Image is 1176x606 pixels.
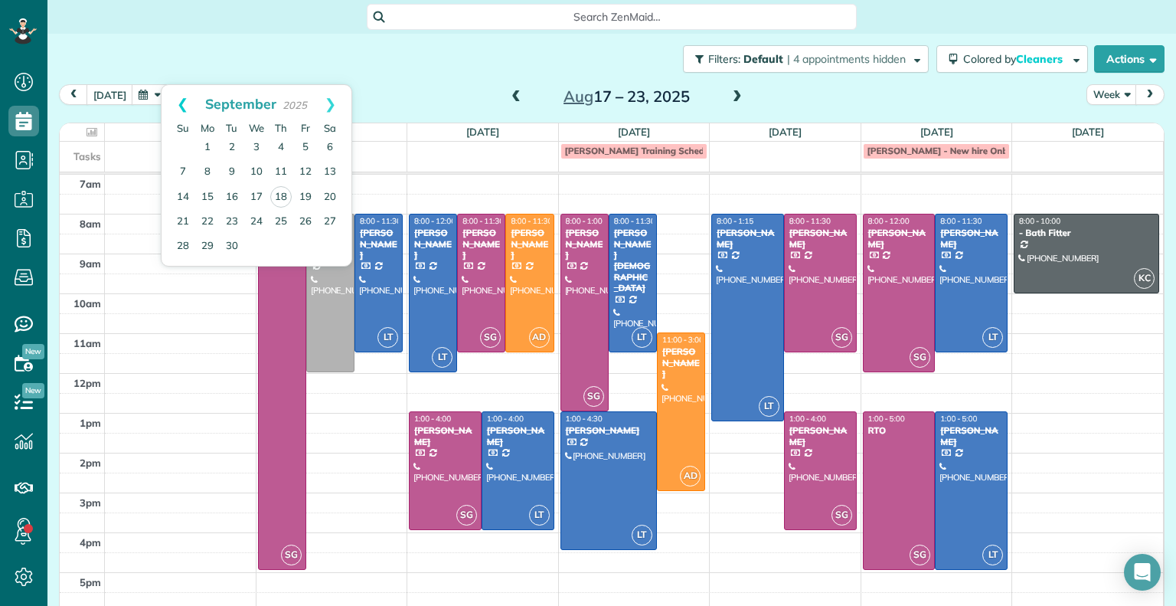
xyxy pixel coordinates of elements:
a: 9 [220,160,244,185]
span: | 4 appointments hidden [787,52,906,66]
div: [PERSON_NAME] [486,425,550,447]
span: LT [632,525,652,545]
span: SG [456,505,477,526]
span: 8:00 - 11:30 [462,216,504,226]
a: 20 [318,185,342,210]
a: 30 [220,234,244,259]
span: 8:00 - 11:30 [789,216,831,226]
span: 10am [73,297,101,310]
span: 5pm [80,576,101,588]
span: Cleaners [1016,52,1065,66]
a: 25 [269,210,293,234]
span: 8:00 - 10:00 [1019,216,1060,226]
span: Thursday [275,122,287,134]
span: Colored by [963,52,1068,66]
span: [PERSON_NAME] - New hire Onboarding [867,145,1041,156]
span: 8am [80,218,101,230]
div: [PERSON_NAME] [510,228,549,260]
span: Monday [201,122,214,134]
span: Aug [563,87,593,106]
a: 21 [171,210,195,234]
a: 24 [244,210,269,234]
a: 14 [171,185,195,210]
a: 28 [171,234,195,259]
span: 8:00 - 1:15 [717,216,753,226]
h2: 17 – 23, 2025 [531,88,722,105]
a: 2 [220,136,244,160]
span: 1:00 - 4:30 [566,414,603,424]
span: LT [377,327,398,348]
span: 1:00 - 4:00 [789,414,826,424]
div: [PERSON_NAME] [413,425,477,447]
span: SG [831,505,852,526]
div: [PERSON_NAME] [789,228,852,250]
a: 18 [270,186,292,208]
button: Actions [1094,45,1165,73]
span: KC [1134,268,1155,289]
div: [PERSON_NAME] [413,228,452,260]
button: Week [1086,84,1137,105]
a: [DATE] [769,126,802,138]
a: Filters: Default | 4 appointments hidden [675,45,929,73]
a: 22 [195,210,220,234]
a: 29 [195,234,220,259]
span: September [205,95,276,112]
span: 9am [80,257,101,270]
span: 8:00 - 11:30 [360,216,401,226]
a: 1 [195,136,220,160]
span: 8:00 - 11:30 [511,216,552,226]
a: 19 [293,185,318,210]
span: 8:00 - 11:30 [940,216,982,226]
a: 7 [171,160,195,185]
span: New [22,344,44,359]
span: AD [680,466,701,486]
a: 10 [244,160,269,185]
span: 3pm [80,496,101,509]
a: [DATE] [1072,126,1105,138]
a: 12 [293,160,318,185]
div: [PERSON_NAME] [939,228,1003,250]
span: Tuesday [226,122,237,134]
a: 15 [195,185,220,210]
a: Prev [162,85,204,123]
a: 8 [195,160,220,185]
span: LT [529,505,550,526]
span: 4pm [80,536,101,549]
a: 11 [269,160,293,185]
span: Saturday [324,122,336,134]
span: 8:00 - 12:00 [414,216,456,226]
div: [PERSON_NAME] [565,228,604,260]
a: 3 [244,136,269,160]
span: New [22,383,44,398]
span: Wednesday [249,122,264,134]
span: 1:00 - 5:00 [940,414,977,424]
div: [PERSON_NAME] [462,228,501,260]
span: 1:00 - 4:00 [487,414,524,424]
span: SG [583,386,604,407]
button: Colored byCleaners [936,45,1088,73]
a: Next [309,85,351,123]
button: prev [59,84,88,105]
a: 5 [293,136,318,160]
a: [DATE] [920,126,953,138]
span: LT [432,347,452,368]
span: LT [632,327,652,348]
span: 2025 [283,99,307,111]
span: 7am [80,178,101,190]
span: 8:00 - 1:00 [566,216,603,226]
div: [PERSON_NAME] [867,228,931,250]
span: AD [529,327,550,348]
span: LT [982,545,1003,565]
a: 6 [318,136,342,160]
span: LT [759,396,779,417]
span: 1pm [80,417,101,429]
div: - Bath Fitter [1018,228,1155,238]
div: [PERSON_NAME][DEMOGRAPHIC_DATA] [613,228,652,293]
span: 2pm [80,457,101,469]
span: Filters: [708,52,740,66]
a: 13 [318,160,342,185]
a: [DATE] [466,126,499,138]
a: 23 [220,210,244,234]
span: 1:00 - 5:00 [868,414,905,424]
button: [DATE] [87,84,133,105]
